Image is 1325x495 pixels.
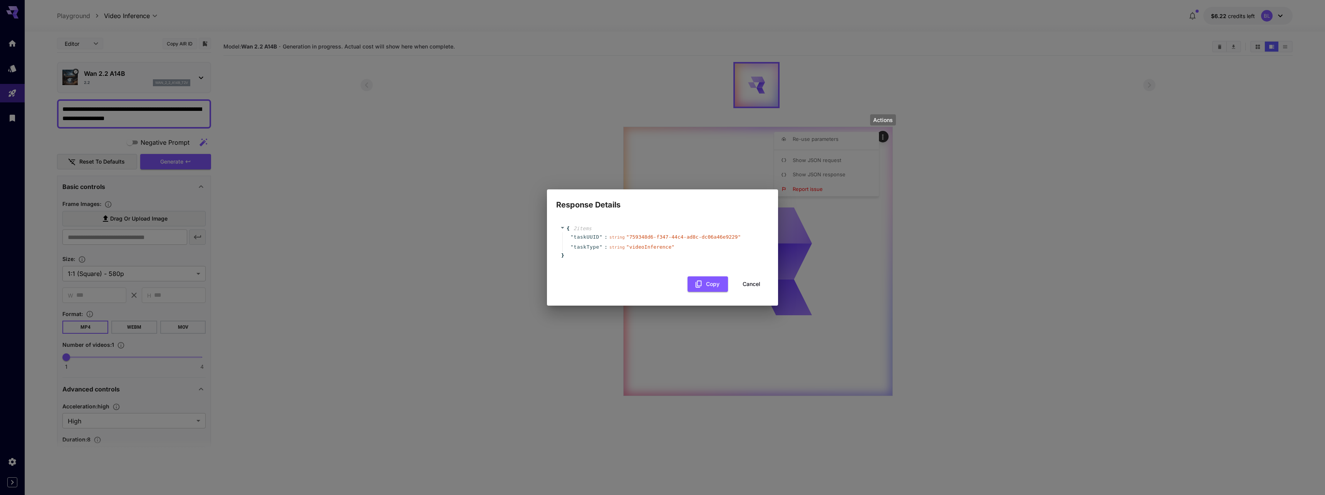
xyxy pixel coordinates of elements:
span: : [604,243,607,251]
span: 2 item s [574,226,592,231]
button: Copy [688,276,728,292]
span: " [570,234,574,240]
span: taskUUID [574,233,599,241]
span: taskType [574,243,599,251]
button: Cancel [734,276,769,292]
span: " [570,244,574,250]
span: string [609,245,625,250]
span: : [604,233,607,241]
span: " [599,244,602,250]
span: } [560,252,564,259]
div: Actions [870,114,896,125]
span: string [609,235,625,240]
h2: Response Details [547,189,778,211]
span: { [567,225,570,232]
span: " [599,234,602,240]
span: " videoInference " [626,244,674,250]
span: " 759348d6-f347-44c4-ad8c-dc06a46e9229 " [626,234,741,240]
